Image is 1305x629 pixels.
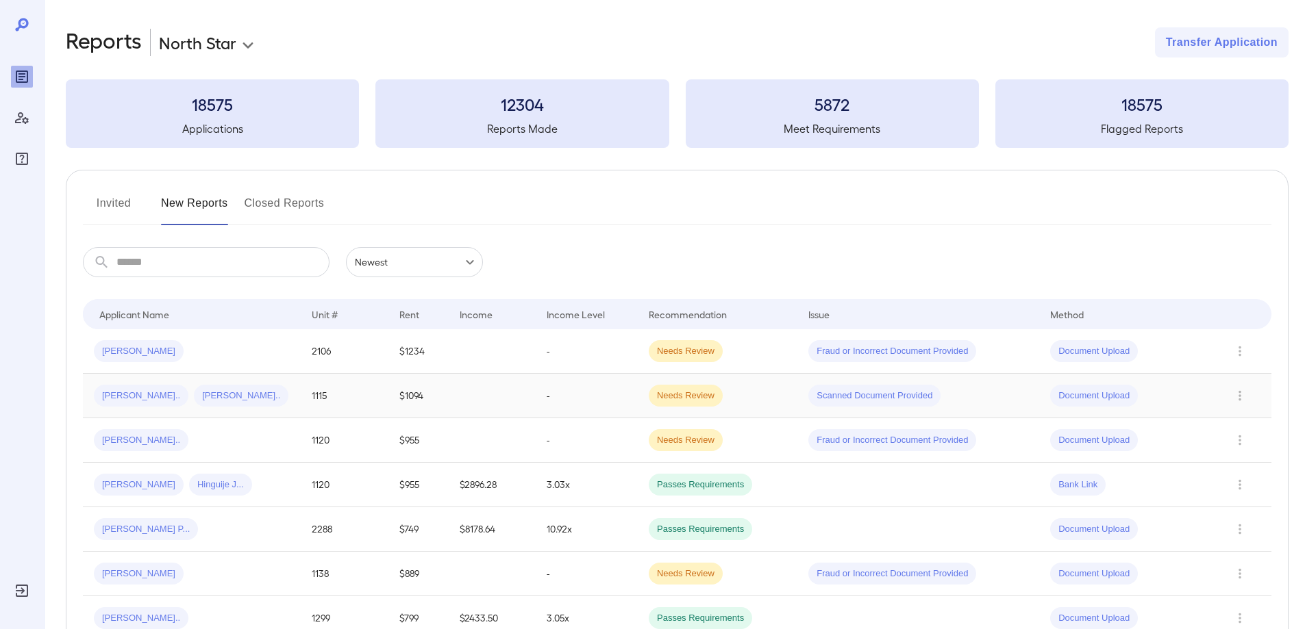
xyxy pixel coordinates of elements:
[1229,429,1251,451] button: Row Actions
[649,389,723,402] span: Needs Review
[686,120,979,137] h5: Meet Requirements
[649,345,723,358] span: Needs Review
[536,329,638,374] td: -
[94,612,188,625] span: [PERSON_NAME]..
[1229,518,1251,540] button: Row Actions
[1050,612,1138,625] span: Document Upload
[388,507,449,552] td: $749
[388,552,449,596] td: $889
[1050,345,1138,358] span: Document Upload
[1229,563,1251,585] button: Row Actions
[66,93,359,115] h3: 18575
[375,93,669,115] h3: 12304
[94,434,188,447] span: [PERSON_NAME]..
[808,306,830,322] div: Issue
[649,523,752,536] span: Passes Requirements
[1155,27,1289,57] button: Transfer Application
[1050,567,1138,580] span: Document Upload
[11,66,33,88] div: Reports
[649,567,723,580] span: Needs Review
[808,389,941,402] span: Scanned Document Provided
[536,418,638,463] td: -
[94,345,184,358] span: [PERSON_NAME]
[995,120,1289,137] h5: Flagged Reports
[536,463,638,507] td: 3.03x
[375,120,669,137] h5: Reports Made
[547,306,605,322] div: Income Level
[312,306,338,322] div: Unit #
[388,374,449,418] td: $1094
[1229,474,1251,496] button: Row Actions
[1229,607,1251,629] button: Row Actions
[536,552,638,596] td: -
[1050,389,1138,402] span: Document Upload
[301,418,388,463] td: 1120
[161,192,228,225] button: New Reports
[1050,306,1084,322] div: Method
[94,389,188,402] span: [PERSON_NAME]..
[686,93,979,115] h3: 5872
[388,329,449,374] td: $1234
[460,306,493,322] div: Income
[245,192,325,225] button: Closed Reports
[649,478,752,491] span: Passes Requirements
[536,374,638,418] td: -
[66,27,142,57] h2: Reports
[301,463,388,507] td: 1120
[388,463,449,507] td: $955
[301,329,388,374] td: 2106
[301,552,388,596] td: 1138
[346,247,483,277] div: Newest
[1050,478,1106,491] span: Bank Link
[649,306,727,322] div: Recommendation
[94,523,198,536] span: [PERSON_NAME] P...
[1050,523,1138,536] span: Document Upload
[94,478,184,491] span: [PERSON_NAME]
[66,120,359,137] h5: Applications
[1229,385,1251,407] button: Row Actions
[159,31,236,53] p: North Star
[808,567,976,580] span: Fraud or Incorrect Document Provided
[995,93,1289,115] h3: 18575
[301,374,388,418] td: 1115
[449,507,536,552] td: $8178.64
[94,567,184,580] span: [PERSON_NAME]
[189,478,252,491] span: Hinguije J...
[1229,340,1251,362] button: Row Actions
[1050,434,1138,447] span: Document Upload
[83,192,145,225] button: Invited
[11,148,33,170] div: FAQ
[808,434,976,447] span: Fraud or Incorrect Document Provided
[11,580,33,602] div: Log Out
[399,306,421,322] div: Rent
[536,507,638,552] td: 10.92x
[649,434,723,447] span: Needs Review
[808,345,976,358] span: Fraud or Incorrect Document Provided
[66,79,1289,148] summary: 18575Applications12304Reports Made5872Meet Requirements18575Flagged Reports
[99,306,169,322] div: Applicant Name
[194,389,288,402] span: [PERSON_NAME]..
[649,612,752,625] span: Passes Requirements
[388,418,449,463] td: $955
[301,507,388,552] td: 2288
[11,107,33,129] div: Manage Users
[449,463,536,507] td: $2896.28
